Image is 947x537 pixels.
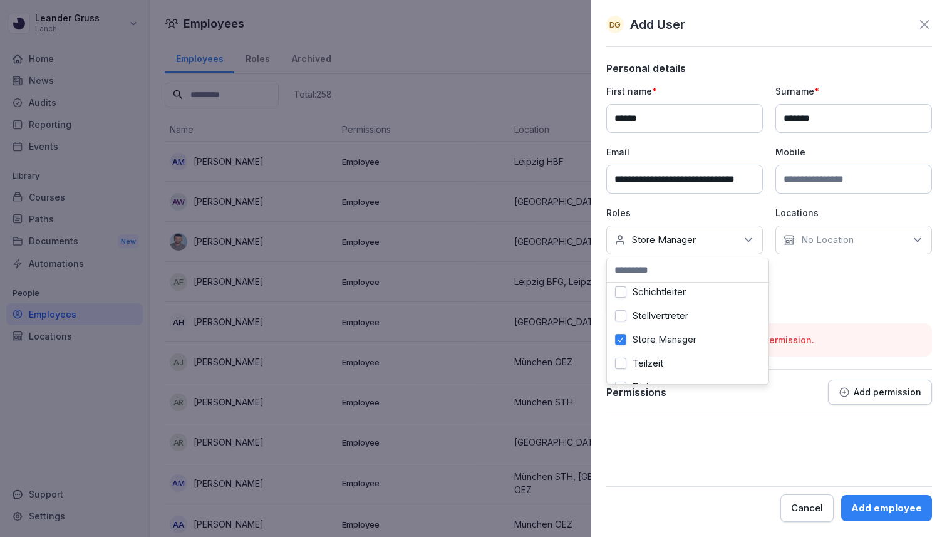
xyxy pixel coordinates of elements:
button: Add employee [841,495,932,521]
p: Add User [630,15,685,34]
p: No Location [801,234,854,246]
div: DG [606,16,624,33]
label: Stellvertreter [633,310,688,321]
p: Locations [775,206,932,219]
p: Store Manager [632,234,696,246]
p: Personal details [606,62,932,75]
p: Permissions [606,386,666,399]
p: First name [606,85,763,98]
p: Surname [775,85,932,98]
div: Add employee [851,501,922,515]
p: Please select a location or add a permission. [616,333,922,347]
p: Add permission [854,387,921,397]
p: Roles [606,206,763,219]
label: Trainer [633,382,662,393]
button: Cancel [780,494,834,522]
p: Mobile [775,145,932,159]
label: Schichtleiter [633,286,686,298]
p: Email [606,145,763,159]
div: Cancel [791,501,823,515]
label: Store Manager [633,334,696,345]
label: Teilzeit [633,358,663,369]
button: Add permission [828,380,932,405]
